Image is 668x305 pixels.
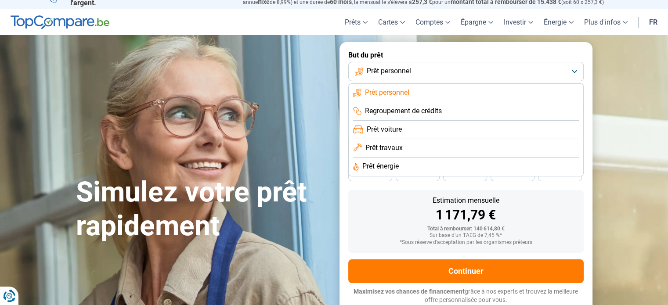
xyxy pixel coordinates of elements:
[410,9,455,35] a: Comptes
[348,51,584,59] label: But du prêt
[408,172,427,177] span: 42 mois
[373,9,410,35] a: Cartes
[355,226,577,232] div: Total à rembourser: 140 614,80 €
[644,9,663,35] a: fr
[355,233,577,239] div: Sur base d'un TAEG de 7,45 %*
[355,197,577,204] div: Estimation mensuelle
[503,172,522,177] span: 30 mois
[365,143,403,153] span: Prêt travaux
[455,9,498,35] a: Épargne
[355,208,577,222] div: 1 171,79 €
[348,62,584,81] button: Prêt personnel
[361,172,380,177] span: 48 mois
[367,125,402,134] span: Prêt voiture
[498,9,538,35] a: Investir
[579,9,633,35] a: Plus d'infos
[11,15,109,29] img: TopCompare
[354,288,465,295] span: Maximisez vos chances de financement
[367,66,411,76] span: Prêt personnel
[550,172,570,177] span: 24 mois
[538,9,579,35] a: Énergie
[348,287,584,305] p: grâce à nos experts et trouvez la meilleure offre personnalisée pour vous.
[365,106,442,116] span: Regroupement de crédits
[365,88,409,97] span: Prêt personnel
[455,172,475,177] span: 36 mois
[339,9,373,35] a: Prêts
[348,259,584,283] button: Continuer
[355,240,577,246] div: *Sous réserve d'acceptation par les organismes prêteurs
[76,176,329,243] h1: Simulez votre prêt rapidement
[362,161,399,171] span: Prêt énergie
